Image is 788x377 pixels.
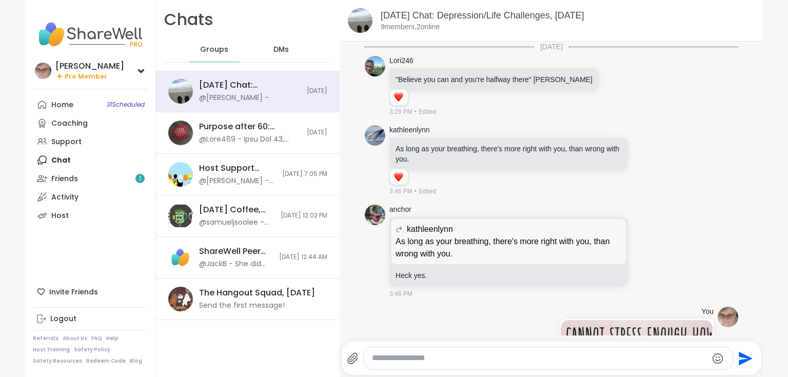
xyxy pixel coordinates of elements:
[55,61,124,72] div: [PERSON_NAME]
[63,335,87,342] a: About Us
[199,176,276,186] div: @[PERSON_NAME] - @[PERSON_NAME] thank you for addressing my last few questions and glad to hear t...
[365,125,385,146] img: https://sharewell-space-live.sfo3.digitaloceanspaces.com/user-generated/a83e0c5a-a5d7-4dfe-98a3-d...
[307,128,327,137] span: [DATE]
[51,137,82,147] div: Support
[33,188,147,206] a: Activity
[365,205,385,225] img: https://sharewell-space-live.sfo3.digitaloceanspaces.com/user-generated/bd698b57-9748-437a-a102-e...
[534,42,569,52] span: [DATE]
[106,335,119,342] a: Help
[168,245,193,270] img: ShareWell Peer Council
[389,107,412,116] span: 3:28 PM
[307,87,327,95] span: [DATE]
[33,346,70,353] a: Host Training
[65,72,107,81] span: Pro Member
[415,187,417,196] span: •
[199,259,273,269] div: @JackB - She did great! 🤗
[74,346,110,353] a: Safety Policy
[199,217,274,228] div: @samueljsoolee - im honored and touched by the empathy of this group
[381,10,584,21] a: [DATE] Chat: Depression/Life Challenges, [DATE]
[273,45,289,55] span: DMs
[415,107,417,116] span: •
[733,347,756,370] button: Send
[91,335,102,342] a: FAQ
[33,358,82,365] a: Safety Resources
[199,301,285,311] div: Send the first message!
[281,211,327,220] span: [DATE] 12:02 PM
[33,169,147,188] a: Friends1
[419,187,436,196] span: Edited
[390,89,408,106] div: Reaction list
[33,310,147,328] a: Logout
[718,307,738,327] img: https://sharewell-space-live.sfo3.digitaloceanspaces.com/user-generated/2a5f502b-e350-4429-9881-2...
[282,170,327,178] span: [DATE] 7:05 PM
[107,101,145,109] span: 31 Scheduled
[33,335,58,342] a: Referrals
[51,118,88,129] div: Coaching
[200,45,228,55] span: Groups
[419,107,436,116] span: Edited
[396,74,593,85] p: "Believe you can and you're halfway there" [PERSON_NAME]
[168,204,193,228] img: Monday Coffee, Tea or Hot chocolate and Milk Club, Oct 06
[51,100,73,110] div: Home
[168,162,193,187] img: Host Support Circle (have hosted 1+ session), Oct 07
[51,192,78,203] div: Activity
[168,79,193,104] img: Thursday Chat: Depression/Life Challenges, Oct 09
[199,163,276,174] div: Host Support Circle (have hosted 1+ session), [DATE]
[199,204,274,215] div: [DATE] Coffee, Tea or Hot chocolate and Milk Club, [DATE]
[199,134,301,145] div: @Lore469 - Ipsu Dol 43, 5028 Sitame: C adi el seddoeius te inci utla et dol magnaal. Enimad mini ...
[389,125,430,135] a: kathleenlynn
[199,246,273,257] div: ShareWell Peer Council
[130,358,142,365] a: Blog
[199,93,269,103] div: @[PERSON_NAME] -
[199,80,301,91] div: [DATE] Chat: Depression/Life Challenges, [DATE]
[33,206,147,225] a: Host
[701,307,714,317] h4: You
[199,121,301,132] div: Purpose after 60: Turning Vision into Action, [DATE]
[396,270,622,281] p: Heck yes.
[33,114,147,132] a: Coaching
[389,187,412,196] span: 3:46 PM
[712,352,724,365] button: Emoji picker
[393,173,404,181] button: Reactions: love
[389,205,411,215] a: anchor
[86,358,126,365] a: Redeem Code
[35,63,51,79] img: Susan
[407,223,453,235] span: kathleenlynn
[50,314,76,324] div: Logout
[51,211,69,221] div: Host
[33,16,147,52] img: ShareWell Nav Logo
[199,287,315,299] div: The Hangout Squad, [DATE]
[279,253,327,262] span: [DATE] 12:44 AM
[389,56,413,66] a: Lori246
[33,95,147,114] a: Home31Scheduled
[51,174,78,184] div: Friends
[139,174,141,183] span: 1
[33,132,147,151] a: Support
[396,144,622,164] p: As long as your breathing, there's more right with you, than wrong with you.
[164,8,213,31] h1: Chats
[168,287,193,311] img: The Hangout Squad, Oct 11
[393,93,404,102] button: Reactions: love
[33,283,147,301] div: Invite Friends
[396,235,622,260] p: As long as your breathing, there's more right with you, than wrong with you.
[389,289,412,299] span: 3:46 PM
[365,56,385,76] img: https://sharewell-space-live.sfo3.digitaloceanspaces.com/user-generated/5690214f-3394-4b7a-9405-4...
[168,121,193,145] img: Purpose after 60: Turning Vision into Action, Oct 09
[348,8,372,33] img: Thursday Chat: Depression/Life Challenges, Oct 09
[381,22,440,32] p: 9 members, 2 online
[390,169,408,185] div: Reaction list
[372,353,707,364] textarea: Type your message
